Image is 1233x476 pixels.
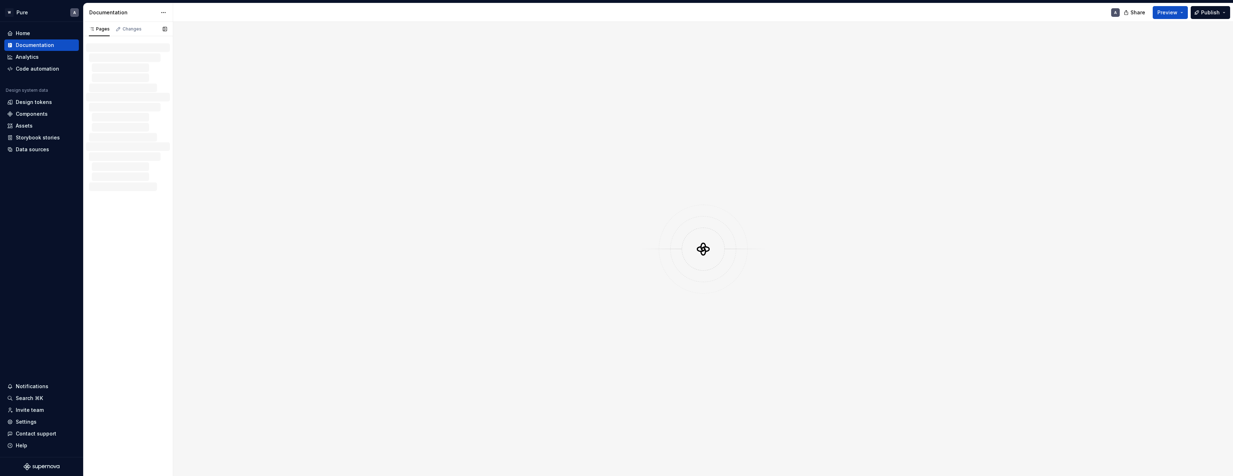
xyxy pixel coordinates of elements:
[16,9,28,16] div: Pure
[24,463,59,470] svg: Supernova Logo
[4,120,79,132] a: Assets
[6,87,48,93] div: Design system data
[89,9,157,16] div: Documentation
[89,26,110,32] div: Pages
[4,416,79,428] a: Settings
[1,5,82,20] button: WPureA
[16,65,59,72] div: Code automation
[1191,6,1230,19] button: Publish
[4,381,79,392] button: Notifications
[1153,6,1188,19] button: Preview
[16,395,43,402] div: Search ⌘K
[4,440,79,451] button: Help
[16,42,54,49] div: Documentation
[16,146,49,153] div: Data sources
[16,53,39,61] div: Analytics
[73,10,76,15] div: A
[1120,6,1150,19] button: Share
[4,108,79,120] a: Components
[16,134,60,141] div: Storybook stories
[4,51,79,63] a: Analytics
[16,418,37,425] div: Settings
[4,96,79,108] a: Design tokens
[16,406,44,414] div: Invite team
[4,63,79,75] a: Code automation
[16,110,48,118] div: Components
[16,99,52,106] div: Design tokens
[4,144,79,155] a: Data sources
[1201,9,1220,16] span: Publish
[5,8,14,17] div: W
[16,430,56,437] div: Contact support
[4,392,79,404] button: Search ⌘K
[1114,10,1117,15] div: A
[4,132,79,143] a: Storybook stories
[16,30,30,37] div: Home
[1130,9,1145,16] span: Share
[1157,9,1177,16] span: Preview
[4,404,79,416] a: Invite team
[123,26,142,32] div: Changes
[4,28,79,39] a: Home
[4,428,79,439] button: Contact support
[4,39,79,51] a: Documentation
[16,122,33,129] div: Assets
[16,442,27,449] div: Help
[16,383,48,390] div: Notifications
